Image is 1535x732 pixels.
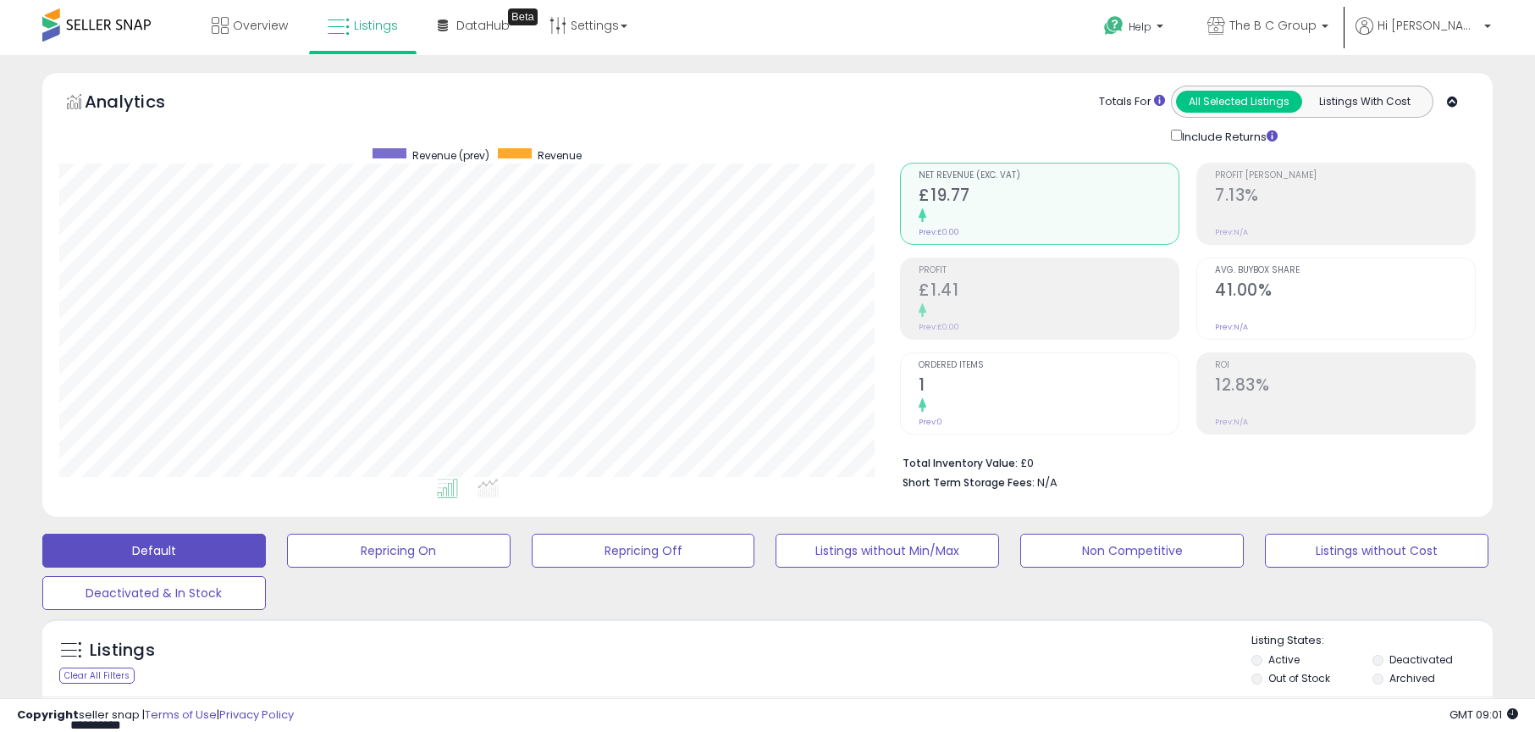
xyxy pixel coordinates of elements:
span: Revenue (prev) [412,148,489,163]
b: Short Term Storage Fees: [903,475,1035,490]
label: Active [1268,652,1300,667]
span: Ordered Items [919,361,1179,370]
li: £0 [903,452,1463,472]
button: Deactivated & In Stock [42,576,266,610]
small: Prev: £0.00 [919,227,959,237]
small: Prev: N/A [1215,322,1248,332]
span: Profit [919,266,1179,275]
small: Prev: N/A [1215,417,1248,427]
span: DataHub [456,17,510,34]
div: Tooltip anchor [508,8,538,25]
h2: 7.13% [1215,186,1475,208]
button: Repricing Off [532,534,755,568]
h2: 1 [919,375,1179,398]
span: ROI [1215,361,1475,370]
p: Listing States: [1251,633,1493,649]
span: Avg. Buybox Share [1215,266,1475,275]
small: Prev: N/A [1215,227,1248,237]
span: Overview [233,17,288,34]
a: Help [1091,3,1180,55]
a: Terms of Use [145,707,217,723]
small: Prev: £0.00 [919,322,959,332]
span: N/A [1037,474,1057,491]
div: Include Returns [1158,126,1298,146]
div: Totals For [1099,94,1165,110]
button: Non Competitive [1020,534,1244,568]
label: Deactivated [1389,652,1453,667]
small: Prev: 0 [919,417,942,427]
h2: 41.00% [1215,280,1475,303]
button: All Selected Listings [1176,91,1302,113]
span: 2025-08-18 09:01 GMT [1449,707,1518,723]
label: Out of Stock [1268,671,1330,685]
span: Profit [PERSON_NAME] [1215,171,1475,180]
button: Default [42,534,266,568]
label: Archived [1389,671,1435,685]
h2: £1.41 [919,280,1179,303]
button: Listings With Cost [1301,91,1427,113]
span: The B C Group [1229,17,1317,34]
span: Net Revenue (Exc. VAT) [919,171,1179,180]
h2: 12.83% [1215,375,1475,398]
h5: Listings [90,639,155,663]
span: Hi [PERSON_NAME] [1378,17,1479,34]
span: Revenue [538,148,582,163]
h2: £19.77 [919,186,1179,208]
strong: Copyright [17,707,79,723]
button: Listings without Min/Max [776,534,999,568]
a: Hi [PERSON_NAME] [1356,17,1491,55]
span: Help [1129,19,1151,34]
b: Total Inventory Value: [903,456,1018,470]
i: Get Help [1103,15,1124,36]
span: Listings [354,17,398,34]
div: seller snap | | [17,707,294,724]
button: Listings without Cost [1265,534,1488,568]
div: Clear All Filters [59,668,135,684]
h5: Analytics [85,90,198,118]
a: Privacy Policy [219,707,294,723]
button: Repricing On [287,534,511,568]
